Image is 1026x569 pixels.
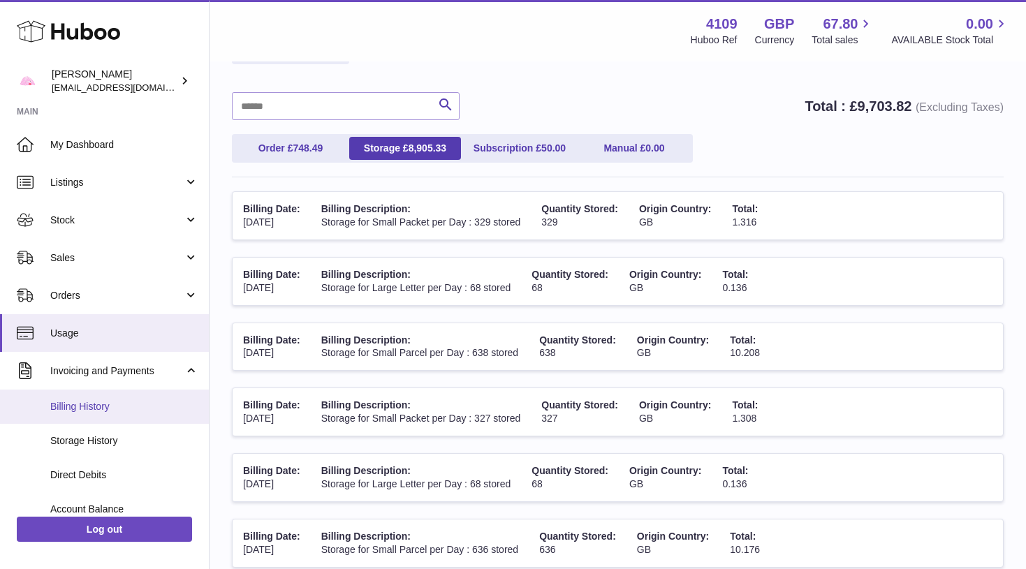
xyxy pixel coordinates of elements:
span: Orders [50,289,184,302]
td: GB [619,454,712,501]
span: (Excluding Taxes) [916,101,1004,113]
span: Billing Date: [243,531,300,542]
span: Stock [50,214,184,227]
a: Storage £8,905.33 [349,137,461,160]
td: 327 [531,388,629,436]
td: 638 [529,323,626,371]
span: Origin Country: [639,399,711,411]
td: 329 [531,192,629,239]
td: [DATE] [233,388,311,436]
span: 10.208 [730,347,760,358]
span: Account Balance [50,503,198,516]
span: Quantity Stored: [532,465,608,476]
span: Total: [722,269,748,280]
span: Origin Country: [637,531,709,542]
td: [DATE] [233,192,311,239]
span: 0.00 [966,15,993,34]
span: Quantity Stored: [541,399,618,411]
span: 8,905.33 [409,142,447,154]
span: Billing Description: [321,269,411,280]
a: Log out [17,517,192,542]
span: Billing Description: [321,399,411,411]
td: Storage for Small Parcel per Day : 636 stored [311,519,529,567]
span: 0.136 [722,478,747,489]
td: [DATE] [233,258,311,305]
span: 10.176 [730,544,760,555]
span: Total: [722,465,748,476]
td: GB [619,258,712,305]
span: 1.308 [732,413,756,424]
span: Storage History [50,434,198,448]
span: Total: [732,203,758,214]
td: GB [626,519,719,567]
td: Storage for Small Packet per Day : 327 stored [311,388,532,436]
a: Order £748.49 [235,137,346,160]
div: [PERSON_NAME] [52,68,177,94]
span: 9,703.82 [858,98,912,114]
td: Storage for Large Letter per Day : 68 stored [311,454,522,501]
span: Listings [50,176,184,189]
span: Sales [50,251,184,265]
span: AVAILABLE Stock Total [891,34,1009,47]
span: Origin Country: [629,465,701,476]
td: 636 [529,519,626,567]
a: 67.80 Total sales [812,15,874,47]
td: 68 [521,454,619,501]
span: Origin Country: [639,203,711,214]
td: [DATE] [233,323,311,371]
span: Billing Description: [321,203,411,214]
span: [EMAIL_ADDRESS][DOMAIN_NAME] [52,82,205,93]
span: 1.316 [732,216,756,228]
td: Storage for Small Packet per Day : 329 stored [311,192,532,239]
span: Quantity Stored: [532,269,608,280]
span: Billing Description: [321,465,411,476]
span: Origin Country: [629,269,701,280]
span: Billing Date: [243,203,300,214]
a: Subscription £50.00 [464,137,576,160]
img: hello@limpetstore.com [17,71,38,91]
strong: 4109 [706,15,738,34]
span: Billing Date: [243,269,300,280]
span: Billing Description: [321,531,411,542]
span: Billing History [50,400,198,413]
span: Quantity Stored: [539,334,616,346]
span: Total sales [812,34,874,47]
span: Quantity Stored: [541,203,618,214]
span: My Dashboard [50,138,198,152]
td: [DATE] [233,519,311,567]
td: GB [626,323,719,371]
div: Currency [755,34,795,47]
span: 50.00 [541,142,566,154]
strong: GBP [764,15,794,34]
a: 0.00 AVAILABLE Stock Total [891,15,1009,47]
span: 0.136 [722,282,747,293]
td: [DATE] [233,454,311,501]
span: 67.80 [823,15,858,34]
a: Manual £0.00 [578,137,690,160]
td: Storage for Small Parcel per Day : 638 stored [311,323,529,371]
strong: Total : £ [805,98,1004,114]
td: 68 [521,258,619,305]
span: Origin Country: [637,334,709,346]
span: Total: [730,531,756,542]
span: Billing Date: [243,465,300,476]
span: Invoicing and Payments [50,364,184,378]
div: Huboo Ref [691,34,738,47]
span: Total: [730,334,756,346]
span: Direct Debits [50,468,198,482]
span: Billing Date: [243,334,300,346]
span: 748.49 [293,142,323,154]
span: Quantity Stored: [539,531,616,542]
span: Billing Date: [243,399,300,411]
td: GB [629,192,721,239]
td: Storage for Large Letter per Day : 68 stored [311,258,522,305]
span: Billing Description: [321,334,411,346]
td: GB [629,388,721,436]
span: Total: [732,399,758,411]
span: 0.00 [645,142,664,154]
span: Usage [50,327,198,340]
